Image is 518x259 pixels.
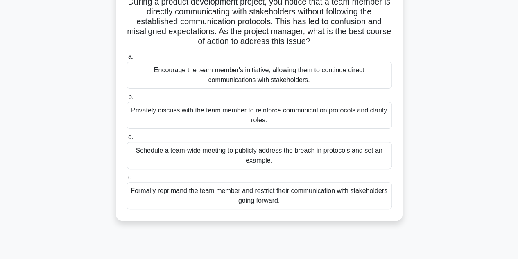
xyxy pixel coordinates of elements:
[127,142,392,169] div: Schedule a team-wide meeting to publicly address the breach in protocols and set an example.
[127,102,392,129] div: Privately discuss with the team member to reinforce communication protocols and clarify roles.
[128,174,133,181] span: d.
[127,62,392,89] div: Encourage the team member's initiative, allowing them to continue direct communications with stak...
[128,133,133,140] span: c.
[128,93,133,100] span: b.
[128,53,133,60] span: a.
[127,182,392,209] div: Formally reprimand the team member and restrict their communication with stakeholders going forward.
